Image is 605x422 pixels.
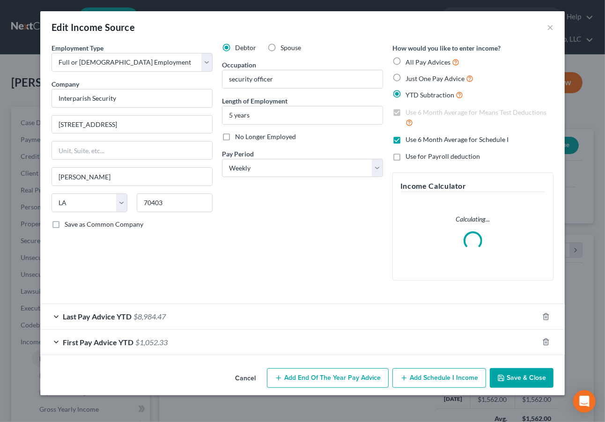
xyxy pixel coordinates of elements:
[400,180,546,192] h5: Income Calculator
[406,152,480,160] span: Use for Payroll deduction
[133,312,166,321] span: $8,984.47
[406,135,509,143] span: Use 6 Month Average for Schedule I
[406,58,450,66] span: All Pay Advices
[52,80,79,88] span: Company
[137,193,213,212] input: Enter zip...
[222,106,383,124] input: ex: 2 years
[228,369,263,388] button: Cancel
[392,43,501,53] label: How would you like to enter income?
[63,312,132,321] span: Last Pay Advice YTD
[235,44,256,52] span: Debtor
[52,116,212,133] input: Enter address...
[222,60,256,70] label: Occupation
[490,368,553,388] button: Save & Close
[573,390,596,413] div: Open Intercom Messenger
[135,338,168,347] span: $1,052.33
[406,74,465,82] span: Just One Pay Advice
[406,108,546,116] span: Use 6 Month Average for Means Test Deductions
[52,21,135,34] div: Edit Income Source
[63,338,133,347] span: First Pay Advice YTD
[52,44,103,52] span: Employment Type
[547,22,553,33] button: ×
[52,141,212,159] input: Unit, Suite, etc...
[406,91,454,99] span: YTD Subtraction
[235,133,296,141] span: No Longer Employed
[52,89,213,108] input: Search company by name...
[65,220,143,228] span: Save as Common Company
[267,368,389,388] button: Add End of the Year Pay Advice
[400,215,546,224] p: Calculating...
[222,150,254,158] span: Pay Period
[52,168,212,185] input: Enter city...
[280,44,301,52] span: Spouse
[392,368,486,388] button: Add Schedule I Income
[222,96,288,106] label: Length of Employment
[222,70,383,88] input: --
